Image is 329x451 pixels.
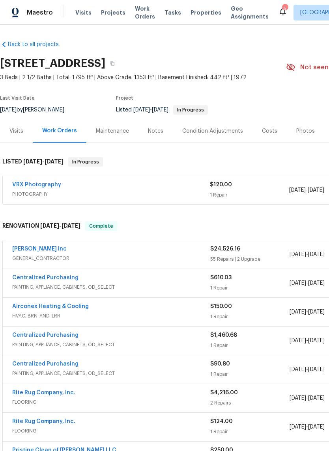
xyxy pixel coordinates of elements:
[12,190,210,198] span: PHOTOGRAPHY
[12,312,210,320] span: HVAC, BRN_AND_LRR
[12,275,79,280] a: Centralized Purchasing
[290,280,306,286] span: [DATE]
[290,423,325,431] span: -
[182,127,243,135] div: Condition Adjustments
[262,127,277,135] div: Costs
[308,280,325,286] span: [DATE]
[289,186,324,194] span: -
[231,5,269,20] span: Geo Assignments
[69,158,102,166] span: In Progress
[2,221,80,231] h6: RENOVATION
[27,9,53,17] span: Maestro
[86,222,116,230] span: Complete
[40,223,80,228] span: -
[191,9,221,17] span: Properties
[164,10,181,15] span: Tasks
[308,187,324,193] span: [DATE]
[308,309,325,315] span: [DATE]
[210,304,232,309] span: $150.00
[210,275,232,280] span: $610.03
[290,337,325,345] span: -
[12,427,210,435] span: FLOORING
[105,56,120,71] button: Copy Address
[12,254,210,262] span: GENERAL_CONTRACTOR
[290,367,306,372] span: [DATE]
[45,159,64,164] span: [DATE]
[62,223,80,228] span: [DATE]
[148,127,163,135] div: Notes
[210,246,240,252] span: $24,526.16
[210,341,290,349] div: 1 Repair
[116,107,208,113] span: Listed
[290,251,325,258] span: -
[133,107,168,113] span: -
[9,127,23,135] div: Visits
[290,308,325,316] span: -
[290,252,306,257] span: [DATE]
[290,338,306,343] span: [DATE]
[308,424,325,430] span: [DATE]
[296,127,315,135] div: Photos
[308,395,325,401] span: [DATE]
[210,255,290,263] div: 55 Repairs | 2 Upgrade
[210,191,289,199] div: 1 Repair
[174,108,207,112] span: In Progress
[96,127,129,135] div: Maintenance
[282,5,288,13] div: 5
[210,390,238,395] span: $4,216.00
[12,304,89,309] a: Airconex Heating & Cooling
[210,428,290,436] div: 1 Repair
[290,279,325,287] span: -
[210,361,230,367] span: $90.80
[135,5,155,20] span: Work Orders
[12,341,210,349] span: PAINTING, APPLIANCE, CABINETS, OD_SELECT
[308,252,325,257] span: [DATE]
[12,369,210,377] span: PAINTING, APPLIANCE, CABINETS, OD_SELECT
[42,127,77,135] div: Work Orders
[210,284,290,292] div: 1 Repair
[210,419,233,424] span: $124.00
[12,246,67,252] a: [PERSON_NAME] Inc
[210,399,290,407] div: 2 Repairs
[308,367,325,372] span: [DATE]
[210,370,290,378] div: 1 Repair
[152,107,168,113] span: [DATE]
[290,309,306,315] span: [DATE]
[290,394,325,402] span: -
[12,361,79,367] a: Centralized Purchasing
[210,313,290,321] div: 1 Repair
[23,159,42,164] span: [DATE]
[12,283,210,291] span: PAINTING, APPLIANCE, CABINETS, OD_SELECT
[210,182,232,187] span: $120.00
[308,338,325,343] span: [DATE]
[40,223,59,228] span: [DATE]
[210,332,237,338] span: $1,460.68
[116,96,133,100] span: Project
[12,398,210,406] span: FLOORING
[12,182,61,187] a: VRX Photography
[2,157,64,167] h6: LISTED
[289,187,306,193] span: [DATE]
[290,424,306,430] span: [DATE]
[75,9,92,17] span: Visits
[12,390,75,395] a: Rite Rug Company, Inc.
[12,419,75,424] a: Rite Rug Company, Inc.
[23,159,64,164] span: -
[101,9,125,17] span: Projects
[12,332,79,338] a: Centralized Purchasing
[290,395,306,401] span: [DATE]
[133,107,150,113] span: [DATE]
[290,366,325,373] span: -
